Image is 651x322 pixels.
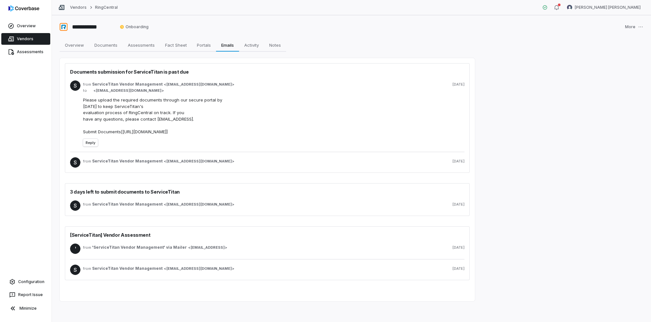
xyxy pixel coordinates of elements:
button: Report Issue [3,289,49,301]
span: < [164,159,166,164]
span: from [83,159,90,164]
button: Minimize [3,302,49,315]
span: Notes [267,41,283,49]
span: [EMAIL_ADDRESS][DOMAIN_NAME] [166,159,232,164]
button: More [623,20,645,34]
button: Reply [83,139,98,147]
span: to [83,88,90,93]
span: Fact Sheet [163,41,189,49]
span: [ServiceTitan] Vendor Assessment [70,232,150,238]
span: from [83,245,90,250]
span: ' [70,244,80,254]
span: Onboarding [120,24,149,30]
span: [DATE] [452,202,464,207]
span: S [70,80,80,91]
span: [DATE] [452,266,464,271]
span: from [83,82,90,87]
span: ServiceTitan Vendor Management [92,159,163,164]
span: [DATE] [452,159,464,164]
span: [EMAIL_ADDRESS] [191,245,225,250]
img: logo-D7KZi-bG.svg [8,5,39,12]
span: S [70,200,80,211]
span: Documents submission for ServiceTitan is past due [70,68,188,75]
span: 'ServiceTitan Vendor Management' via Mailer [92,245,187,250]
a: RingCentral [95,5,117,10]
span: > [92,245,227,250]
a: Assessments [1,46,50,58]
span: < [188,245,191,250]
span: [DATE] [452,82,464,87]
span: ServiceTitan Vendor Management [92,266,163,271]
span: ServiceTitan Vendor Management [92,82,163,87]
span: Assessments [125,41,157,49]
span: > [92,82,234,87]
span: > [92,88,164,93]
span: < [93,88,96,93]
a: Vendors [70,5,87,10]
span: [EMAIL_ADDRESS][DOMAIN_NAME] [166,82,232,87]
span: < [164,82,166,87]
a: Configuration [3,276,49,288]
span: [DATE] [452,245,464,250]
span: [EMAIL_ADDRESS][DOMAIN_NAME] [96,88,162,93]
span: [EMAIL_ADDRESS][DOMAIN_NAME] [166,202,232,207]
span: Documents [92,41,120,49]
span: Overview [62,41,87,49]
span: < [164,202,166,207]
span: 3 days left to submit documents to ServiceTitan [70,188,180,195]
span: [PERSON_NAME] [PERSON_NAME] [575,5,641,10]
span: > [92,159,234,164]
span: S [70,157,80,168]
a: Overview [1,20,50,32]
img: Bastian Bartels avatar [567,5,572,10]
span: > [92,202,234,207]
span: Emails [219,41,236,49]
span: S [70,265,80,275]
span: Activity [242,41,261,49]
span: from [83,202,90,207]
span: [EMAIL_ADDRESS][DOMAIN_NAME] [166,266,232,271]
a: Vendors [1,33,50,45]
span: Portals [194,41,213,49]
span: ServiceTitan Vendor Management [92,202,163,207]
span: > [92,266,234,271]
button: Bastian Bartels avatar[PERSON_NAME] [PERSON_NAME] [563,3,645,12]
span: from [83,266,90,271]
span: < [164,266,166,271]
div: Please upload the required documents through our secure portal by [DATE] to keep ServiceTitan's e... [83,97,464,135]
